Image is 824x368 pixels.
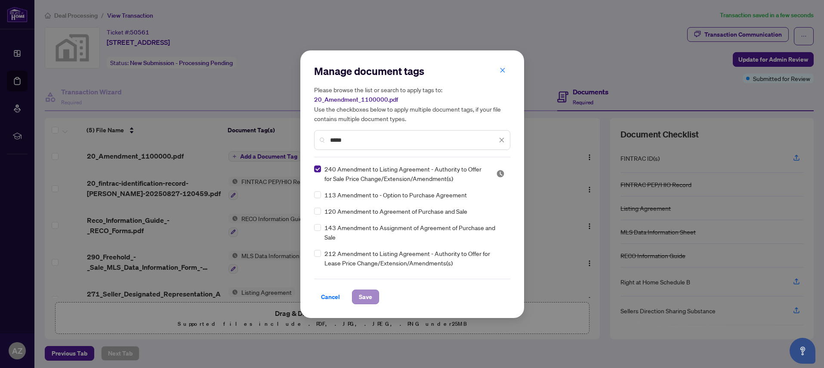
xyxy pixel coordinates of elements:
[321,290,340,304] span: Cancel
[324,206,467,216] span: 120 Amendment to Agreement of Purchase and Sale
[790,338,815,364] button: Open asap
[314,64,510,78] h2: Manage document tags
[359,290,372,304] span: Save
[352,290,379,304] button: Save
[314,85,510,123] h5: Please browse the list or search to apply tags to: Use the checkboxes below to apply multiple doc...
[496,169,505,178] img: status
[324,223,505,242] span: 143 Amendment to Assignment of Agreement of Purchase and Sale
[324,164,486,183] span: 240 Amendment to Listing Agreement - Authority to Offer for Sale Price Change/Extension/Amendment(s)
[499,137,505,143] span: close
[500,67,506,73] span: close
[314,96,398,103] span: 20_Amendment_1100000.pdf
[496,169,505,178] span: Pending Review
[314,290,347,304] button: Cancel
[324,249,505,268] span: 212 Amendment to Listing Agreement - Authority to Offer for Lease Price Change/Extension/Amendmen...
[324,190,467,200] span: 113 Amendment to - Option to Purchase Agreement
